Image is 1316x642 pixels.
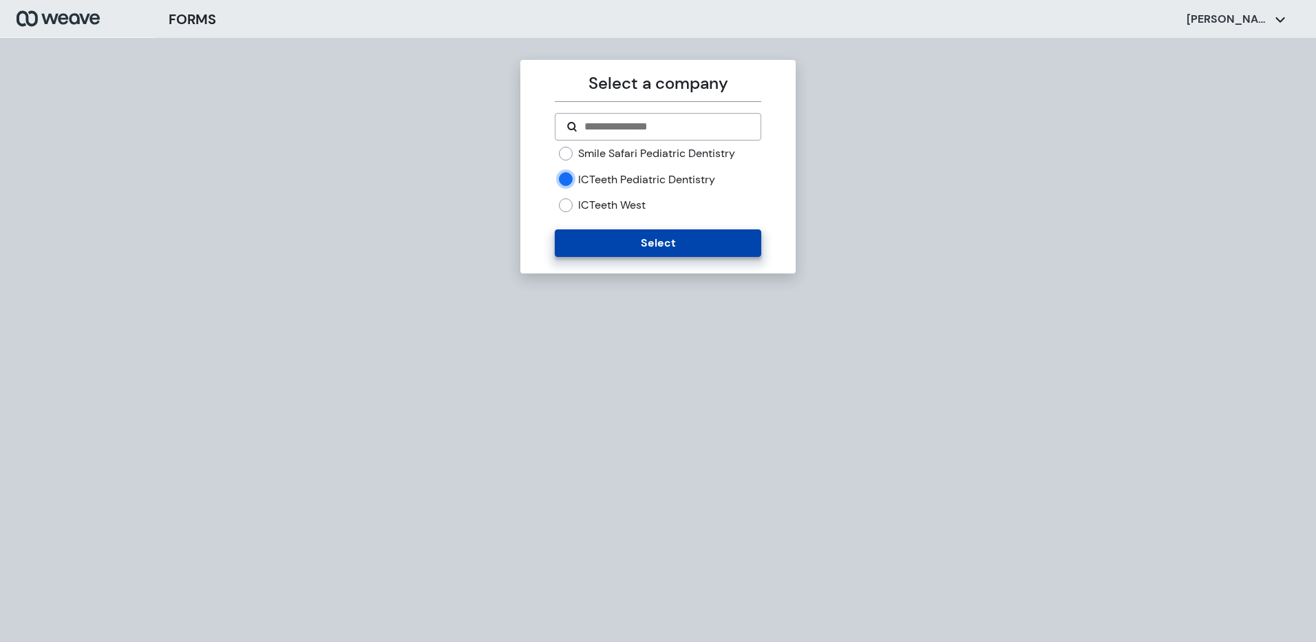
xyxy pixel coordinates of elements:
button: Select [555,229,761,257]
h3: FORMS [169,9,216,30]
input: Search [583,118,749,135]
label: ICTeeth West [578,198,646,213]
p: Select a company [555,71,761,96]
label: Smile Safari Pediatric Dentistry [578,146,735,161]
p: [PERSON_NAME] [1187,12,1269,27]
label: ICTeeth Pediatric Dentistry [578,172,715,187]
